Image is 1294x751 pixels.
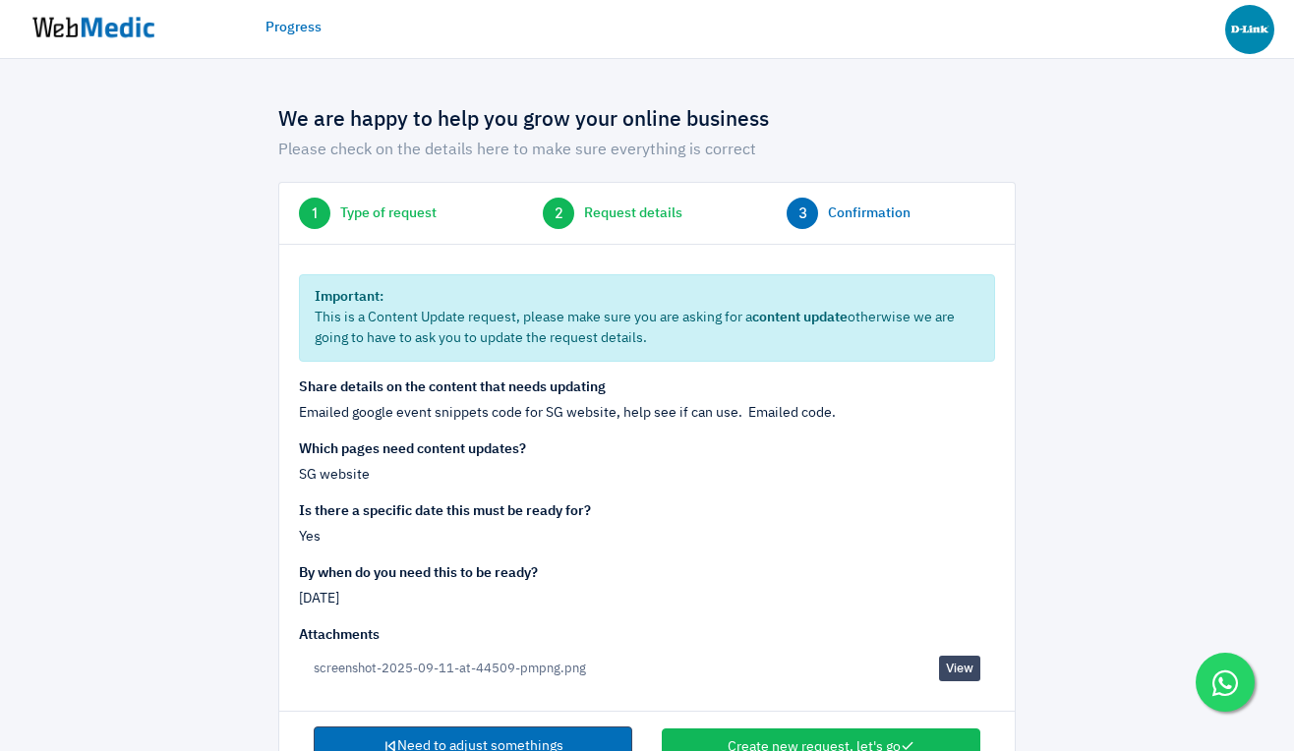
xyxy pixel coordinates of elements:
[543,198,751,229] a: 2 Request details
[299,403,995,424] div: Emailed google event snippets code for SG website, help see if can use. Emailed code.
[299,380,606,394] strong: Share details on the content that needs updating
[278,139,1016,162] p: Please check on the details here to make sure everything is correct
[584,203,682,224] span: Request details
[939,656,980,681] a: View
[299,274,995,362] div: This is a Content Update request, please make sure you are asking for a otherwise we are going to...
[299,527,995,548] p: Yes
[299,628,380,642] strong: Attachments
[299,198,507,229] a: 1 Type of request
[787,198,818,229] span: 3
[299,589,995,609] p: [DATE]
[299,504,591,518] strong: Is there a specific date this must be ready for?
[299,566,538,580] strong: By when do you need this to be ready?
[265,18,322,38] a: Progress
[299,646,995,691] li: screenshot-2025-09-11-at-44509-pmpng.png
[315,290,383,304] strong: Important:
[278,108,1016,134] h4: We are happy to help you grow your online business
[787,198,995,229] a: 3 Confirmation
[828,203,911,224] span: Confirmation
[299,465,995,486] div: SG website
[299,198,330,229] span: 1
[299,442,526,456] strong: Which pages need content updates?
[752,311,848,324] strong: content update
[340,203,437,224] span: Type of request
[543,198,574,229] span: 2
